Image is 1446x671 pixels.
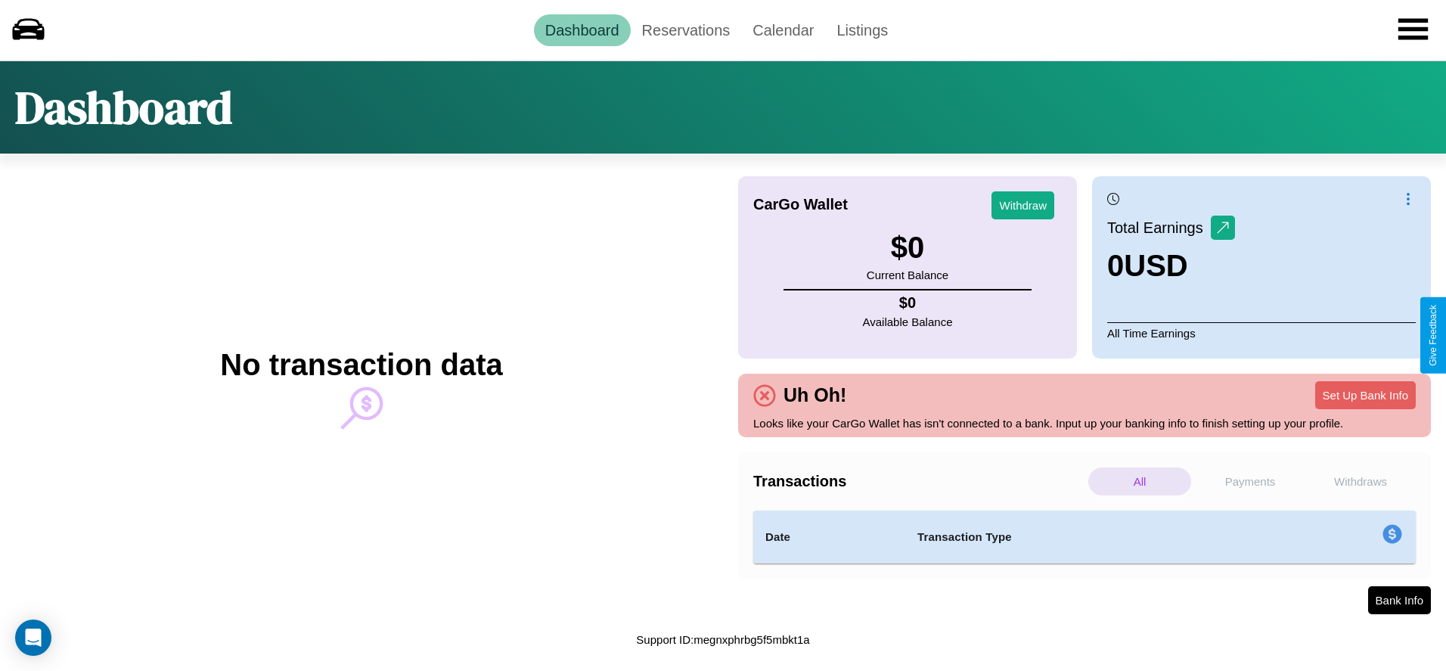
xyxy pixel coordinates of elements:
[753,473,1084,490] h4: Transactions
[1107,214,1211,241] p: Total Earnings
[1107,322,1416,343] p: All Time Earnings
[15,76,232,138] h1: Dashboard
[1107,249,1235,283] h3: 0 USD
[741,14,825,46] a: Calendar
[1315,381,1416,409] button: Set Up Bank Info
[1428,305,1438,366] div: Give Feedback
[867,231,948,265] h3: $ 0
[867,265,948,285] p: Current Balance
[15,620,51,656] div: Open Intercom Messenger
[1309,468,1412,495] p: Withdraws
[1368,586,1431,614] button: Bank Info
[534,14,631,46] a: Dashboard
[220,348,502,382] h2: No transaction data
[991,191,1054,219] button: Withdraw
[765,528,893,546] h4: Date
[753,413,1416,433] p: Looks like your CarGo Wallet has isn't connected to a bank. Input up your banking info to finish ...
[1088,468,1191,495] p: All
[863,294,953,312] h4: $ 0
[863,312,953,332] p: Available Balance
[917,528,1259,546] h4: Transaction Type
[753,511,1416,564] table: simple table
[1199,468,1302,495] p: Payments
[753,196,848,213] h4: CarGo Wallet
[825,14,899,46] a: Listings
[776,384,854,406] h4: Uh Oh!
[631,14,742,46] a: Reservations
[636,629,809,650] p: Support ID: megnxphrbg5f5mbkt1a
